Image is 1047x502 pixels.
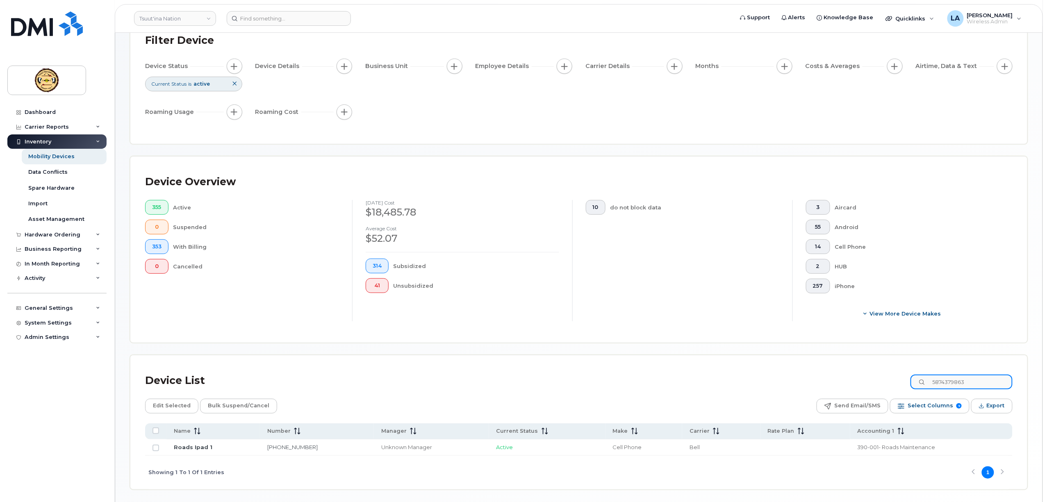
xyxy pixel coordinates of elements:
span: Send Email/SMS [834,400,881,412]
span: 257 [813,283,823,289]
span: Carrier Details [585,62,632,70]
span: Select Columns [908,400,953,412]
span: Export [987,400,1005,412]
div: With Billing [173,239,339,254]
button: Edit Selected [145,399,198,413]
a: Roads Ipad 1 [174,444,212,450]
span: 3 [813,204,823,211]
span: 314 [373,263,382,269]
span: Current Status [151,80,187,87]
span: Support [747,14,770,22]
span: 10 [593,204,599,211]
input: Search Device List ... [910,375,1013,389]
span: LA [951,14,960,23]
span: Accounting 1 [858,427,895,435]
span: Costs & Averages [806,62,863,70]
span: 355 [152,204,162,211]
div: Quicklinks [880,10,940,27]
span: active [193,81,210,87]
span: Alerts [788,14,806,22]
span: 353 [152,243,162,250]
div: Aircard [835,200,1000,215]
span: Active [496,444,513,450]
a: Alerts [776,9,811,26]
button: 355 [145,200,168,215]
button: View More Device Makes [806,307,999,321]
span: Bell [690,444,700,450]
span: Cell Phone [613,444,642,450]
div: Subsidized [394,259,560,273]
a: [PHONE_NUMBER] [267,444,318,450]
h4: [DATE] cost [366,200,559,205]
button: 353 [145,239,168,254]
span: [PERSON_NAME] [967,12,1013,18]
input: Find something... [227,11,351,26]
span: Roaming Cost [255,108,301,116]
span: Airtime, Data & Text [916,62,980,70]
span: is [188,80,191,87]
button: 314 [366,259,389,273]
span: 41 [373,282,382,289]
div: do not block data [610,200,780,215]
span: Current Status [496,427,538,435]
button: 41 [366,278,389,293]
span: Bulk Suspend/Cancel [208,400,269,412]
span: View More Device Makes [870,310,941,318]
button: 0 [145,220,168,234]
div: Unknown Manager [381,443,481,451]
div: $18,485.78 [366,205,559,219]
span: Number [267,427,291,435]
button: 10 [586,200,605,215]
span: Roaming Usage [145,108,196,116]
div: $52.07 [366,232,559,245]
div: Lorraine Agustin [942,10,1027,27]
span: Name [174,427,191,435]
button: Bulk Suspend/Cancel [200,399,277,413]
span: Rate Plan [768,427,794,435]
span: 0 [152,263,162,270]
span: Make [613,427,628,435]
div: Suspended [173,220,339,234]
h4: Average cost [366,226,559,231]
button: 55 [806,220,830,234]
span: Manager [381,427,407,435]
span: 390-001- Roads Maintenance [858,444,935,450]
span: 0 [152,224,162,230]
button: Page 1 [982,466,994,479]
button: 3 [806,200,830,215]
button: 14 [806,239,830,254]
span: Months [696,62,722,70]
div: Device Overview [145,171,236,193]
a: Support [734,9,776,26]
div: HUB [835,259,1000,274]
div: Device List [145,370,205,391]
span: Wireless Admin [967,18,1013,25]
div: Cancelled [173,259,339,274]
span: Showing 1 To 1 Of 1 Entries [148,466,224,479]
button: Export [971,399,1013,413]
span: 9 [956,403,962,409]
span: Edit Selected [153,400,191,412]
span: 14 [813,243,823,250]
a: Knowledge Base [811,9,879,26]
span: Device Status [145,62,190,70]
button: 257 [806,279,830,293]
div: Android [835,220,1000,234]
span: Quicklinks [896,15,926,22]
span: Device Details [255,62,302,70]
button: Send Email/SMS [817,399,888,413]
span: 2 [813,263,823,270]
a: Tsuut'ina Nation [134,11,216,26]
button: Select Columns 9 [890,399,970,413]
button: 0 [145,259,168,274]
span: Carrier [690,427,710,435]
span: Business Unit [365,62,410,70]
div: iPhone [835,279,1000,293]
button: 2 [806,259,830,274]
div: Unsubsidized [394,278,560,293]
span: Employee Details [476,62,532,70]
div: Cell Phone [835,239,1000,254]
div: Active [173,200,339,215]
span: Knowledge Base [824,14,874,22]
div: Filter Device [145,30,214,51]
